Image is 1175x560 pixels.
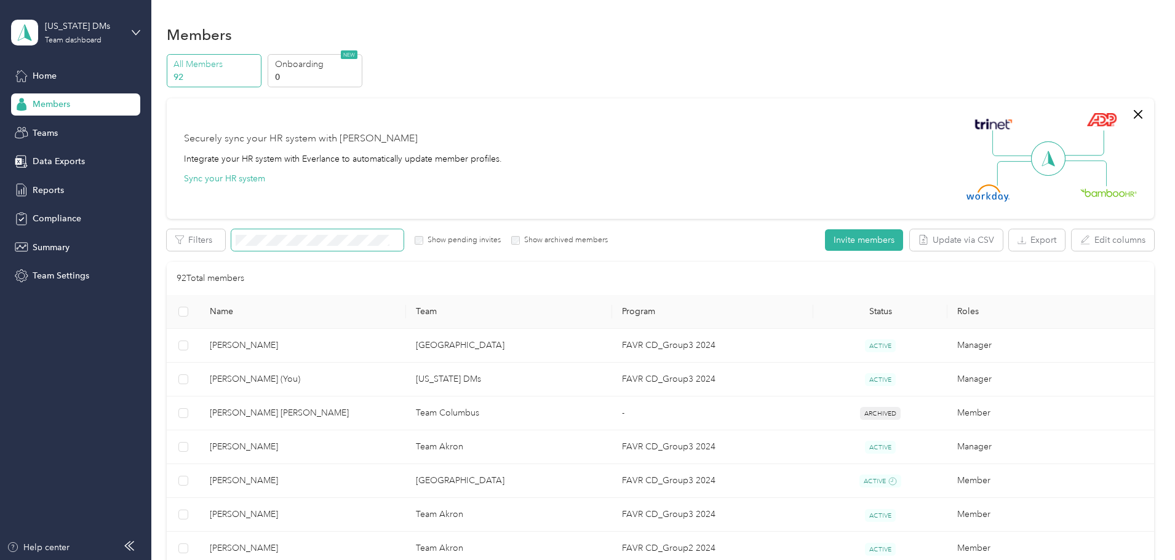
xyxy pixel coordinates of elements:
td: Nicholas P. Roberts [200,329,406,363]
span: [PERSON_NAME] [210,542,396,555]
td: Member [947,498,1153,532]
span: ACTIVE [865,509,896,522]
button: Filters [167,229,225,251]
iframe: Everlance-gr Chat Button Frame [1106,491,1175,560]
img: Line Right Down [1064,160,1107,187]
span: [PERSON_NAME] (You) [210,373,396,386]
span: NEW [341,50,357,59]
span: Data Exports [33,155,85,168]
td: Nathan P. Bryant [200,498,406,532]
td: Manager [947,329,1153,363]
button: Sync your HR system [184,172,265,185]
button: Export [1009,229,1065,251]
th: Program [612,295,813,329]
span: ACTIVE [859,475,901,487]
td: Cleveland East [406,464,612,499]
span: [PERSON_NAME] [PERSON_NAME] [210,406,396,420]
th: Roles [947,295,1153,329]
td: Manager [947,430,1153,464]
img: ADP [1086,112,1117,127]
span: [PERSON_NAME] [210,474,396,487]
td: Member [947,464,1153,499]
span: Teams [33,127,58,140]
td: Team Columbus [406,396,612,430]
span: [PERSON_NAME] [210,339,396,352]
label: Show pending invites [423,235,501,246]
span: ACTIVE [865,441,896,454]
span: ACTIVE [865,543,896,556]
p: All Members [173,58,257,71]
td: Ohio DMs [406,363,612,396]
td: Manager [947,363,1153,396]
span: ACTIVE [865,339,896,352]
div: Team dashboard [45,37,102,44]
td: William L. JR. Bullen [200,396,406,430]
td: FAVR CD_Group3 2024 [612,464,813,499]
div: Integrate your HR system with Everlance to automatically update member profiles. [184,152,502,165]
th: Status [813,295,947,329]
img: Trinet [972,116,1015,133]
td: Team Akron [406,430,612,464]
span: [PERSON_NAME] [210,440,396,454]
td: Team Akron [406,498,612,532]
img: Line Left Up [992,130,1035,157]
td: Maxwell S. Broun [200,464,406,499]
td: Member [947,396,1153,430]
td: Lauren M. Aquino [200,430,406,464]
td: FAVR CD_Group3 2024 [612,430,813,464]
td: Courtney A. Stepan (You) [200,363,406,396]
button: Update via CSV [910,229,1003,251]
span: Reports [33,184,64,197]
img: Workday [966,184,1010,202]
span: Name [210,306,396,317]
th: Team [406,295,612,329]
span: Team Settings [33,269,89,282]
td: - [612,396,813,430]
span: Members [33,98,70,111]
div: [US_STATE] DMs [45,20,122,33]
td: FAVR CD_Group3 2024 [612,363,813,396]
td: Cleveland East [406,329,612,363]
p: 92 [173,71,257,84]
span: Summary [33,241,70,254]
button: Edit columns [1072,229,1154,251]
p: Onboarding [275,58,359,71]
span: Home [33,69,57,82]
button: Invite members [825,229,903,251]
span: ARCHIVED [860,407,901,420]
div: Securely sync your HR system with [PERSON_NAME] [184,132,418,146]
h1: Members [167,28,232,41]
td: FAVR CD_Group3 2024 [612,329,813,363]
button: Help center [7,541,70,554]
p: 0 [275,71,359,84]
th: Name [200,295,406,329]
p: 92 Total members [177,272,244,285]
img: Line Left Down [997,160,1040,186]
span: [PERSON_NAME] [210,508,396,521]
span: ACTIVE [865,373,896,386]
td: FAVR CD_Group3 2024 [612,498,813,532]
img: BambooHR [1080,188,1137,197]
label: Show archived members [520,235,608,246]
img: Line Right Up [1061,130,1104,156]
span: Compliance [33,212,81,225]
